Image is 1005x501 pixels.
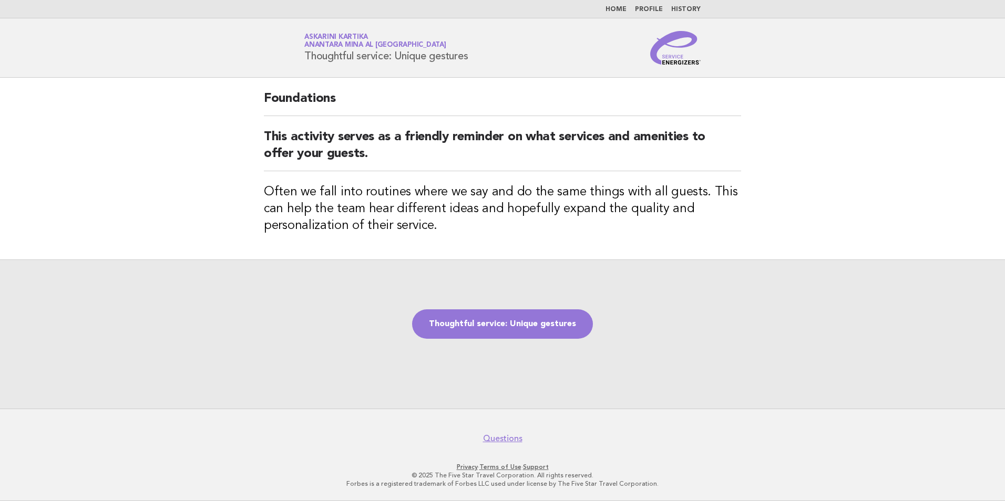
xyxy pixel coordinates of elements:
a: Privacy [457,463,478,471]
a: Questions [483,433,522,444]
h2: This activity serves as a friendly reminder on what services and amenities to offer your guests. [264,129,741,171]
p: © 2025 The Five Star Travel Corporation. All rights reserved. [181,471,824,479]
span: Anantara Mina al [GEOGRAPHIC_DATA] [304,42,446,49]
a: Profile [635,6,663,13]
img: Service Energizers [650,31,701,65]
a: Home [606,6,627,13]
p: Forbes is a registered trademark of Forbes LLC used under license by The Five Star Travel Corpora... [181,479,824,488]
h3: Often we fall into routines where we say and do the same things with all guests. This can help th... [264,184,741,234]
p: · · [181,463,824,471]
a: Terms of Use [479,463,521,471]
a: Thoughtful service: Unique gestures [412,309,593,339]
h1: Thoughtful service: Unique gestures [304,34,468,61]
a: Support [523,463,549,471]
h2: Foundations [264,90,741,116]
a: History [671,6,701,13]
a: Askarini KartikaAnantara Mina al [GEOGRAPHIC_DATA] [304,34,446,48]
